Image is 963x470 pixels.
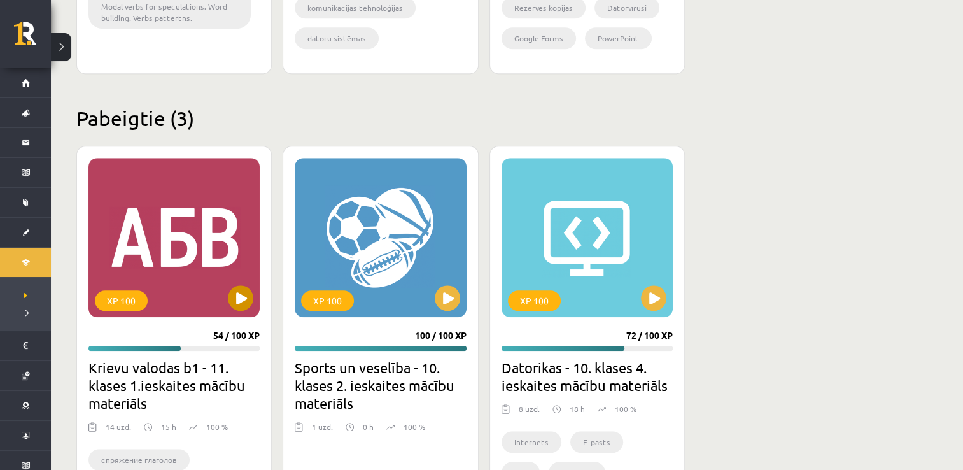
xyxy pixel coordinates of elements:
[295,27,379,49] li: datoru sistēmas
[106,421,131,440] div: 14 uzd.
[502,27,576,49] li: Google Forms
[95,290,148,311] div: XP 100
[312,421,333,440] div: 1 uzd.
[502,359,673,394] h2: Datorikas - 10. klases 4. ieskaites mācību materiāls
[570,431,623,453] li: E-pasts
[76,106,891,131] h2: Pabeigtie (3)
[585,27,652,49] li: PowerPoint
[519,403,540,422] div: 8 uzd.
[363,421,374,432] p: 0 h
[161,421,176,432] p: 15 h
[88,359,260,412] h2: Krievu valodas b1 - 11. klases 1.ieskaites mācību materiāls
[570,403,585,415] p: 18 h
[206,421,228,432] p: 100 %
[615,403,636,415] p: 100 %
[295,359,466,412] h2: Sports un veselība - 10. klases 2. ieskaites mācību materiāls
[404,421,425,432] p: 100 %
[508,290,561,311] div: XP 100
[301,290,354,311] div: XP 100
[14,22,51,54] a: Rīgas 1. Tālmācības vidusskola
[502,431,561,453] li: Internets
